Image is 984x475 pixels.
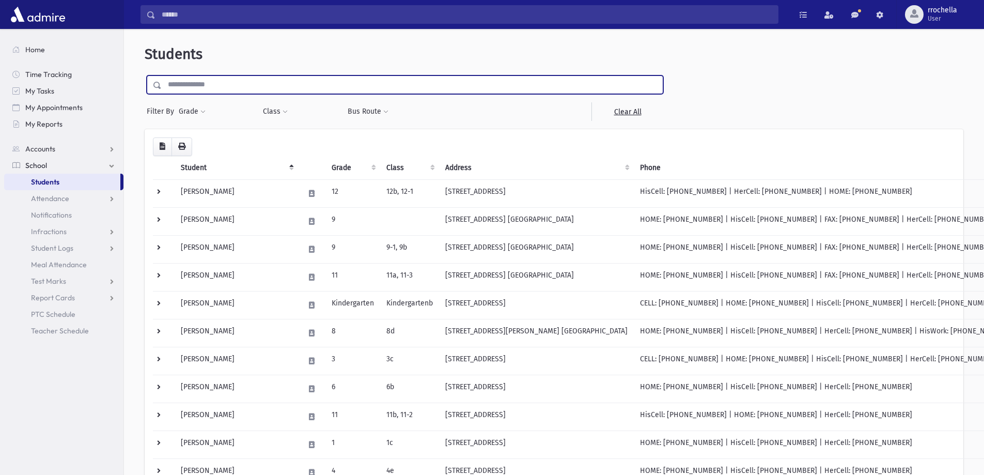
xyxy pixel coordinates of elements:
span: rrochella [928,6,957,14]
td: [PERSON_NAME] [175,207,298,235]
td: [STREET_ADDRESS] [439,375,634,403]
a: My Appointments [4,99,123,116]
a: PTC Schedule [4,306,123,323]
a: Home [4,41,123,58]
td: 6b [380,375,439,403]
td: [PERSON_NAME] [175,403,298,431]
td: 12b, 12-1 [380,179,439,207]
span: My Tasks [25,86,54,96]
td: 9 [325,235,380,263]
td: Kindergarten [325,291,380,319]
a: Teacher Schedule [4,323,123,339]
td: 1 [325,431,380,458]
span: Students [145,45,202,63]
span: Meal Attendance [31,260,87,269]
td: [PERSON_NAME] [175,375,298,403]
button: CSV [153,137,172,156]
td: Kindergartenb [380,291,439,319]
td: [PERSON_NAME] [175,347,298,375]
a: Test Marks [4,273,123,289]
td: [PERSON_NAME] [175,291,298,319]
span: Test Marks [31,277,66,286]
a: Accounts [4,141,123,157]
span: School [25,161,47,170]
span: Student Logs [31,243,73,253]
td: [PERSON_NAME] [175,235,298,263]
td: 3c [380,347,439,375]
td: [STREET_ADDRESS] [GEOGRAPHIC_DATA] [439,235,634,263]
td: 9-1, 9b [380,235,439,263]
input: Search [155,5,778,24]
a: Students [4,174,120,190]
a: Infractions [4,223,123,240]
td: 12 [325,179,380,207]
span: My Reports [25,119,63,129]
th: Address: activate to sort column ascending [439,156,634,180]
span: Notifications [31,210,72,220]
span: Home [25,45,45,54]
img: AdmirePro [8,4,68,25]
th: Class: activate to sort column ascending [380,156,439,180]
td: [STREET_ADDRESS] [439,179,634,207]
a: Notifications [4,207,123,223]
td: [PERSON_NAME] [175,319,298,347]
td: [STREET_ADDRESS] [439,403,634,431]
td: [STREET_ADDRESS] [GEOGRAPHIC_DATA] [439,263,634,291]
td: [STREET_ADDRESS] [GEOGRAPHIC_DATA] [439,207,634,235]
a: Time Tracking [4,66,123,83]
td: 11a, 11-3 [380,263,439,291]
button: Grade [178,102,206,121]
span: PTC Schedule [31,310,75,319]
span: Infractions [31,227,67,236]
a: Clear All [591,102,663,121]
td: [STREET_ADDRESS] [439,291,634,319]
span: Attendance [31,194,69,203]
td: 3 [325,347,380,375]
span: Students [31,177,59,187]
td: [PERSON_NAME] [175,431,298,458]
td: 1c [380,431,439,458]
a: Meal Attendance [4,256,123,273]
a: Attendance [4,190,123,207]
a: Student Logs [4,240,123,256]
td: [STREET_ADDRESS][PERSON_NAME] [GEOGRAPHIC_DATA] [439,319,634,347]
td: [STREET_ADDRESS] [439,431,634,458]
td: [PERSON_NAME] [175,263,298,291]
button: Bus Route [347,102,389,121]
a: School [4,157,123,174]
a: My Tasks [4,83,123,99]
a: My Reports [4,116,123,132]
span: Report Cards [31,293,75,302]
span: User [928,14,957,23]
td: 9 [325,207,380,235]
th: Student: activate to sort column descending [175,156,298,180]
td: 11 [325,263,380,291]
td: 6 [325,375,380,403]
th: Grade: activate to sort column ascending [325,156,380,180]
span: Accounts [25,144,55,154]
span: Time Tracking [25,70,72,79]
td: 11 [325,403,380,431]
td: [PERSON_NAME] [175,179,298,207]
button: Print [171,137,192,156]
td: 8d [380,319,439,347]
a: Report Cards [4,289,123,306]
td: [STREET_ADDRESS] [439,347,634,375]
span: Filter By [147,106,178,117]
span: My Appointments [25,103,83,112]
td: 8 [325,319,380,347]
span: Teacher Schedule [31,326,89,335]
button: Class [262,102,288,121]
td: 11b, 11-2 [380,403,439,431]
